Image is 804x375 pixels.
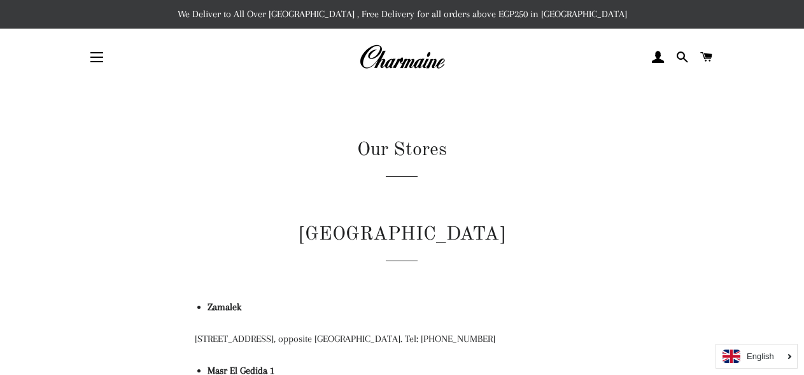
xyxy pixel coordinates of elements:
i: English [747,352,774,360]
strong: Zamalek [208,301,241,313]
p: [STREET_ADDRESS], opposite [GEOGRAPHIC_DATA]. Tel: [PHONE_NUMBER] [195,331,609,347]
h1: Our Stores [141,137,663,163]
img: Charmaine Egypt [359,43,445,71]
h1: [GEOGRAPHIC_DATA] [195,221,609,261]
a: English [723,350,791,363]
